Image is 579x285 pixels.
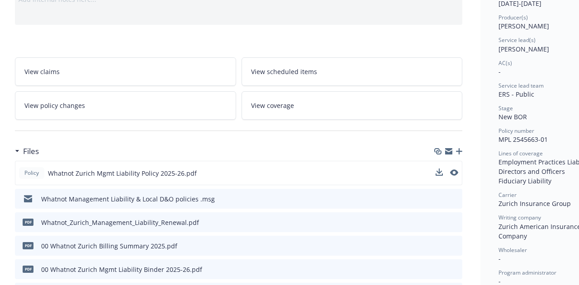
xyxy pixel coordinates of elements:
button: download file [436,194,443,204]
span: Whatnot Zurich Mgmt Liability Policy 2025-26.pdf [48,168,197,178]
span: View scheduled items [251,67,317,76]
div: Whatnot Management Liability & Local D&O policies .msg [41,194,215,204]
h3: Files [23,145,39,157]
span: - [498,67,501,76]
a: View scheduled items [242,57,463,86]
span: pdf [23,219,33,225]
button: download file [436,168,443,176]
button: preview file [450,168,458,178]
span: [PERSON_NAME] [498,22,549,30]
span: AC(s) [498,59,512,67]
span: ERS - Public [498,90,534,98]
button: preview file [451,194,459,204]
span: View claims [24,67,60,76]
button: preview file [451,241,459,251]
div: 00 Whatnot Zurich Mgmt Liability Binder 2025-26.pdf [41,265,202,274]
span: Service lead team [498,82,544,89]
div: 00 Whatnot Zurich Billing Summary 2025.pdf [41,241,177,251]
span: Service lead(s) [498,36,536,44]
span: - [498,254,501,263]
button: download file [436,265,443,274]
span: Writing company [498,214,541,221]
button: download file [436,218,443,227]
span: Lines of coverage [498,150,543,157]
span: New BOR [498,112,527,121]
span: pdf [23,242,33,249]
a: View policy changes [15,91,236,120]
span: Carrier [498,191,517,199]
span: Policy number [498,127,534,135]
span: Program administrator [498,269,556,276]
span: Zurich Insurance Group [498,199,571,208]
button: preview file [451,265,459,274]
div: Files [15,145,39,157]
span: Stage [498,104,513,112]
button: download file [436,241,443,251]
div: Whatnot_Zurich_Management_Liability_Renewal.pdf [41,218,199,227]
span: View policy changes [24,101,85,110]
button: preview file [450,169,458,176]
button: preview file [451,218,459,227]
span: pdf [23,266,33,272]
a: View claims [15,57,236,86]
a: View coverage [242,91,463,120]
span: Policy [23,169,41,177]
span: Wholesaler [498,246,527,254]
span: Producer(s) [498,14,528,21]
span: View coverage [251,101,294,110]
span: [PERSON_NAME] [498,45,549,53]
span: MPL 2545663-01 [498,135,548,144]
button: download file [436,168,443,178]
